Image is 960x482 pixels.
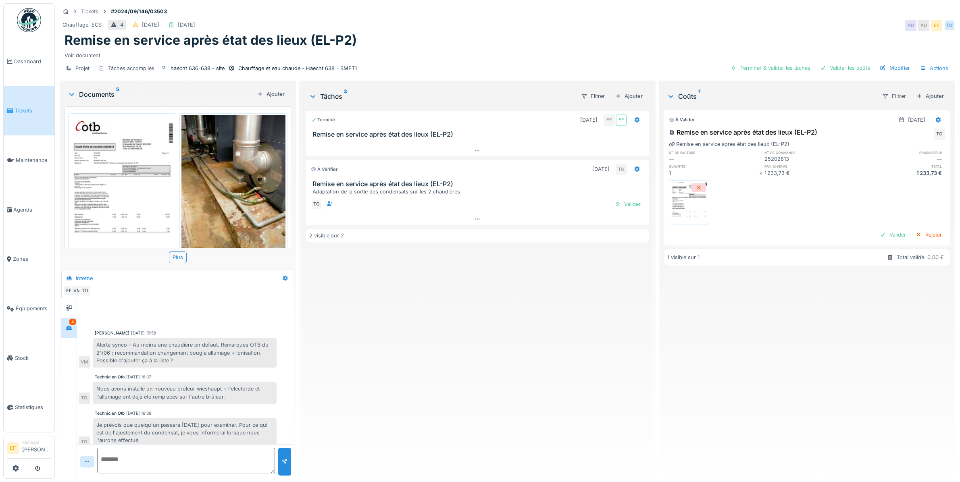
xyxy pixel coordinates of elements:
[311,166,337,173] div: À vérifier
[944,20,955,31] div: TO
[95,374,125,380] div: Technicien Otb
[604,114,615,126] div: EF
[126,374,151,380] div: [DATE] 16:37
[116,89,119,99] sup: 5
[15,403,51,411] span: Statistiques
[577,90,608,102] div: Filtrer
[76,274,93,282] div: Interne
[764,164,855,169] h6: prix unitaire
[22,439,51,457] li: [PERSON_NAME]
[93,382,277,403] div: Nous avons installé un nouveau brûleur wieshaupt + l'électorde et l'allumage ont déjà été remplac...
[15,354,51,362] span: Stock
[817,62,873,73] div: Valider les coûts
[75,64,90,72] div: Projet
[312,131,646,138] h3: Remise en service après état des lieux (EL-P2)
[764,169,855,177] div: 1 233,73 €
[70,115,174,262] img: qeakmqbz8plg4jzdgokj2s6iwsmc
[171,64,225,72] div: haecht 636-638 - site
[855,169,945,177] div: 1 233,73 €
[254,89,288,100] div: Ajouter
[14,58,51,65] span: Dashboard
[931,20,942,31] div: EF
[667,91,875,101] div: Coûts
[71,285,83,296] div: VM
[759,169,764,177] div: ×
[15,107,51,114] span: Tickets
[68,89,254,99] div: Documents
[7,442,19,454] li: EF
[311,199,322,210] div: TO
[312,188,646,195] div: Adaptation de la sortie des condensats sur les 2 chaudières
[4,333,54,383] a: Stock
[616,114,627,126] div: EF
[855,150,945,155] h6: fournisseur
[95,410,125,416] div: Technicien Otb
[667,253,700,261] div: 1 visible sur 1
[855,164,945,169] h6: total
[63,285,75,296] div: EF
[727,62,814,73] div: Terminer & valider les tâches
[311,116,335,123] div: Terminé
[142,21,159,29] div: [DATE]
[764,150,855,155] h6: n° de commande
[4,284,54,333] a: Équipements
[312,180,646,188] h3: Remise en service après état des lieux (EL-P2)
[79,356,90,368] div: VM
[95,330,129,336] div: [PERSON_NAME]
[7,439,51,459] a: EF Manager[PERSON_NAME]
[13,206,51,214] span: Agenda
[908,116,925,124] div: [DATE]
[108,64,154,72] div: Tâches accomplies
[611,199,644,210] div: Valider
[855,155,945,163] div: —
[81,8,98,15] div: Tickets
[17,8,41,32] img: Badge_color-CXgf-gQk.svg
[178,21,195,29] div: [DATE]
[62,21,102,29] div: Chauffage, ECS
[669,150,759,155] h6: n° de facture
[79,436,90,448] div: TO
[309,232,344,239] div: 2 visible sur 2
[169,251,187,263] div: Plus
[4,185,54,235] a: Agenda
[79,285,91,296] div: TO
[913,91,947,102] div: Ajouter
[877,229,909,240] div: Valider
[93,418,277,448] div: Je prévois que quelqu'un passera [DATE] pour examiner. Pour ce qui est de l'ajustement du condens...
[126,410,151,416] div: [DATE] 16:38
[612,91,646,102] div: Ajouter
[669,127,817,137] div: Remise en service après état des lieux (EL-P2)
[65,48,950,59] div: Voir document
[131,330,156,336] div: [DATE] 15:58
[4,37,54,86] a: Dashboard
[669,164,759,169] h6: quantité
[238,64,357,72] div: Chauffage et eau chaude - Haecht 638 - SMET1
[877,62,913,73] div: Modifier
[309,91,574,101] div: Tâches
[764,155,855,163] div: 25202813
[93,338,277,368] div: Alerte synco - Au moins une chaudière en défaut. Remarques OTB du 21/06 : recommandation changeme...
[671,182,707,222] img: qeakmqbz8plg4jzdgokj2s6iwsmc
[22,439,51,445] div: Manager
[616,164,627,175] div: TO
[69,319,76,325] div: 4
[669,155,759,163] div: —
[592,165,610,173] div: [DATE]
[108,8,170,15] strong: #2024/09/146/03503
[120,21,123,29] div: 4
[918,20,929,31] div: AD
[934,129,945,140] div: TO
[698,91,700,101] sup: 1
[13,255,51,263] span: Zones
[4,235,54,284] a: Zones
[4,383,54,432] a: Statistiques
[916,62,952,74] div: Actions
[65,33,357,48] h1: Remise en service après état des lieux (EL-P2)
[4,135,54,185] a: Maintenance
[580,116,598,124] div: [DATE]
[16,156,51,164] span: Maintenance
[181,115,285,254] img: 8to44ielhos9q3pwsyiehjlxxy94
[344,91,347,101] sup: 2
[879,90,910,102] div: Filtrer
[79,393,90,404] div: TO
